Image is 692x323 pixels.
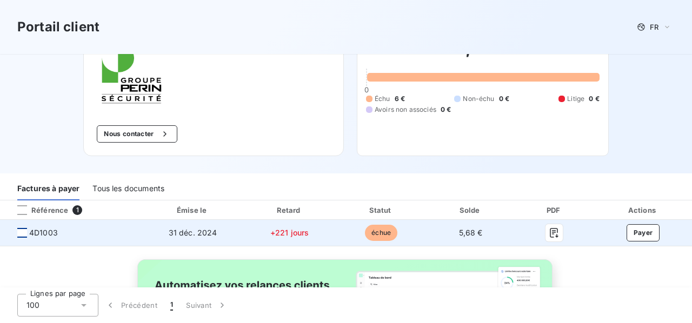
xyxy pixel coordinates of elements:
[164,294,179,317] button: 1
[97,39,166,108] img: Company logo
[245,205,334,216] div: Retard
[441,105,451,115] span: 0 €
[364,85,369,94] span: 0
[459,228,483,237] span: 5,68 €
[517,205,592,216] div: PDF
[375,94,390,104] span: Échu
[463,94,494,104] span: Non-échu
[365,225,397,241] span: échue
[589,94,599,104] span: 0 €
[429,205,513,216] div: Solde
[98,294,164,317] button: Précédent
[596,205,690,216] div: Actions
[17,17,99,37] h3: Portail client
[97,125,177,143] button: Nous contacter
[169,228,217,237] span: 31 déc. 2024
[627,224,660,241] button: Payer
[567,94,584,104] span: Litige
[26,300,39,311] span: 100
[338,205,424,216] div: Statut
[179,294,234,317] button: Suivant
[270,228,309,237] span: +221 jours
[92,178,164,200] div: Tous les documents
[9,205,68,215] div: Référence
[650,23,658,31] span: FR
[499,94,509,104] span: 0 €
[144,205,241,216] div: Émise le
[170,300,173,311] span: 1
[29,227,58,238] span: 4D1003
[395,94,405,104] span: 6 €
[375,105,436,115] span: Avoirs non associés
[17,178,79,200] div: Factures à payer
[72,205,82,215] span: 1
